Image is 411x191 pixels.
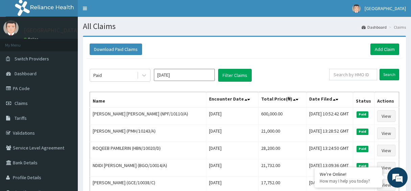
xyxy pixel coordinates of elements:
span: Dashboard [15,71,37,77]
span: Paid [357,146,369,152]
p: [GEOGRAPHIC_DATA] [24,27,79,33]
a: View [377,110,395,122]
td: ROQEEB PAMILERIN (HBN/10020/D) [90,142,206,159]
th: Status [353,92,374,108]
td: NDIDI [PERSON_NAME] (BGO/10014/A) [90,159,206,176]
img: User Image [3,20,19,35]
th: Actions [374,92,399,108]
div: Paid [93,72,102,79]
td: 28,200.00 [258,142,306,159]
input: Search [380,69,399,80]
span: Paid [357,163,369,169]
span: Paid [357,129,369,135]
a: Online [24,37,40,42]
td: 21,732.00 [258,159,306,176]
th: Date Filed [306,92,353,108]
th: Encounter Date [206,92,258,108]
td: [PERSON_NAME] [PERSON_NAME] (NPF/10110/A) [90,107,206,125]
span: [GEOGRAPHIC_DATA] [365,5,406,11]
td: 600,000.00 [258,107,306,125]
li: Claims [387,24,406,30]
td: [DATE] [206,159,258,176]
td: [DATE] 13:28:52 GMT [306,125,353,142]
p: How may I help you today? [320,178,377,184]
span: Claims [15,100,28,106]
td: [DATE] 13:09:36 GMT [306,159,353,176]
span: Switch Providers [15,56,49,62]
span: Paid [357,111,369,117]
td: [DATE] [206,142,258,159]
td: [DATE] 13:24:50 GMT [306,142,353,159]
a: View [377,179,395,191]
th: Total Price(₦) [258,92,306,108]
button: Download Paid Claims [90,44,142,55]
td: 21,000.00 [258,125,306,142]
input: Search by HMO ID [329,69,377,80]
button: Filter Claims [218,69,252,82]
span: Tariffs [15,115,27,121]
td: [DATE] 10:52:42 GMT [306,107,353,125]
a: View [377,145,395,156]
a: Add Claim [370,44,399,55]
td: [PERSON_NAME] (PMH/10243/A) [90,125,206,142]
th: Name [90,92,206,108]
div: We're Online! [320,171,377,177]
a: View [377,128,395,139]
h1: All Claims [83,22,406,31]
td: [DATE] [206,125,258,142]
img: User Image [352,4,361,13]
input: Select Month and Year [154,69,215,81]
a: Dashboard [362,24,387,30]
td: [DATE] [206,107,258,125]
a: View [377,162,395,173]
